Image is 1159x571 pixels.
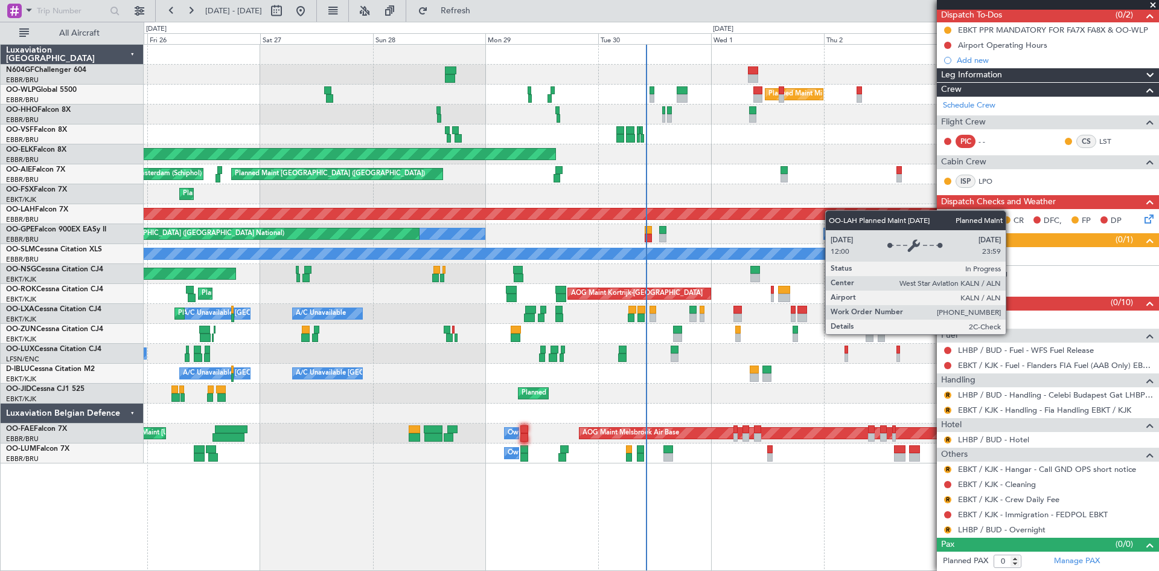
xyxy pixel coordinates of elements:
div: ISP [956,175,975,188]
a: OO-WLPGlobal 5500 [6,86,77,94]
a: OO-JIDCessna CJ1 525 [6,386,85,393]
span: OO-LUM [6,445,36,453]
span: Refresh [430,7,481,15]
div: Planned Maint Milan (Linate) [768,85,855,103]
a: Manage Permits [943,250,1001,262]
div: Planned Maint Kortrijk-[GEOGRAPHIC_DATA] [178,305,319,323]
button: R [944,466,951,473]
button: R [944,407,951,414]
span: Pax [941,538,954,552]
div: Fri 26 [147,33,260,44]
a: EBBR/BRU [6,175,39,184]
span: OO-SLM [6,246,35,253]
button: R [944,436,951,444]
span: DP [1111,215,1122,227]
a: EBKT/KJK [6,335,36,344]
span: Crew [941,83,962,97]
a: N604GFChallenger 604 [6,66,86,74]
a: EBKT/KJK [6,295,36,304]
a: EBBR/BRU [6,135,39,144]
a: EBBR/BRU [6,255,39,264]
a: EBBR/BRU [6,76,39,85]
button: R [944,526,951,534]
span: (0/2) [1116,8,1133,21]
span: OO-ROK [6,286,36,293]
span: Dispatch Checks and Weather [941,195,1056,209]
a: EBKT/KJK [6,275,36,284]
a: OO-ELKFalcon 8X [6,146,66,153]
a: EBKT / KJK - Hangar - Call GND OPS short notice [958,464,1136,474]
div: Add new [957,283,1153,294]
span: Hotel [941,418,962,432]
span: OO-FAE [6,425,34,433]
a: OO-GPEFalcon 900EX EASy II [6,226,106,233]
div: Airport Operating Hours [958,40,1047,50]
a: OO-AIEFalcon 7X [6,166,65,173]
span: OO-VSF [6,126,34,134]
span: Permits [941,233,969,247]
input: Trip Number [37,2,106,20]
div: EBKT PPR MANDATORY FOR FA7X FA8X & OO-WLP [958,25,1148,35]
a: OO-ZUNCessna Citation CJ4 [6,326,103,333]
a: OO-VSFFalcon 8X [6,126,67,134]
span: (0/10) [1111,296,1133,309]
a: EBBR/BRU [6,95,39,105]
span: OO-HHO [6,106,37,114]
div: A/C Unavailable [GEOGRAPHIC_DATA]-[GEOGRAPHIC_DATA] [296,364,488,382]
div: [DATE] [713,24,733,34]
button: R [944,269,951,276]
a: EBKT / KJK - Cleaning [958,479,1036,489]
button: All Aircraft [13,24,131,43]
span: OO-ELK [6,146,33,153]
a: EBBR/BRU [6,155,39,164]
div: Planned Maint Kortrijk-[GEOGRAPHIC_DATA] [183,185,324,203]
a: EBKT / KJK - Crew Daily Fee [958,494,1059,505]
span: OO-LXA [6,306,34,313]
a: OO-SLMCessna Citation XLS [6,246,102,253]
div: Sun 28 [373,33,486,44]
button: Refresh [412,1,485,21]
div: AOG Maint Melsbroek Air Base [583,424,679,442]
div: Planned Maint [GEOGRAPHIC_DATA] ([GEOGRAPHIC_DATA] National) [66,225,284,243]
a: EBBR/BRU [6,454,39,463]
span: All Aircraft [31,29,127,37]
label: Planned PAX [943,555,988,567]
div: A/C Unavailable [GEOGRAPHIC_DATA] ([GEOGRAPHIC_DATA] National) [183,364,407,382]
a: OO-FAEFalcon 7X [6,425,67,433]
a: LST [1099,136,1126,147]
a: LHBP / BUD - Fuel - WFS Fuel Release [958,345,1094,355]
a: LFSN/ENC [6,355,39,364]
span: Fuel [941,329,957,343]
span: N604GF [6,66,34,74]
a: D-IBLUCessna Citation M2 [6,366,95,373]
a: OO-LUMFalcon 7X [6,445,69,453]
span: Handling [941,373,975,387]
div: Mon 29 [485,33,598,44]
span: DFC, [1044,215,1062,227]
button: R [944,392,951,399]
a: OO-LAHFalcon 7X [6,206,68,213]
span: Dispatch To-Dos [941,8,1002,22]
div: Planned Maint [GEOGRAPHIC_DATA] ([GEOGRAPHIC_DATA]) [235,165,425,183]
a: Schedule Crew [943,100,995,112]
a: OO-HHOFalcon 8X [6,106,71,114]
div: Planned Maint Kortrijk-[GEOGRAPHIC_DATA] [522,384,662,402]
a: EBBR/BRU [6,434,39,444]
span: OO-LUX [6,346,34,353]
span: CR [1014,215,1024,227]
span: OO-JID [6,386,31,393]
span: OO-FSX [6,186,34,193]
span: Services [941,297,972,311]
a: EBKT/KJK [6,315,36,324]
a: EBKT / KJK - Fuel - Flanders FIA Fuel (AAB Only) EBKT / KJK [958,360,1153,370]
a: EBBR/BRU [6,115,39,124]
a: LHBP / BUD - Handling - Celebi Budapest Gat LHBP / BUD [958,390,1153,400]
div: - - [979,136,1006,147]
span: Cabin Crew [941,155,986,169]
a: EBBR/BRU [6,235,39,244]
a: Manage PAX [1054,555,1100,567]
span: OO-NSG [6,266,36,273]
a: EBKT / KJK - Immigration - FEDPOL EBKT [958,509,1108,520]
div: PIC [956,135,975,148]
div: A/C Unavailable [296,305,346,323]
